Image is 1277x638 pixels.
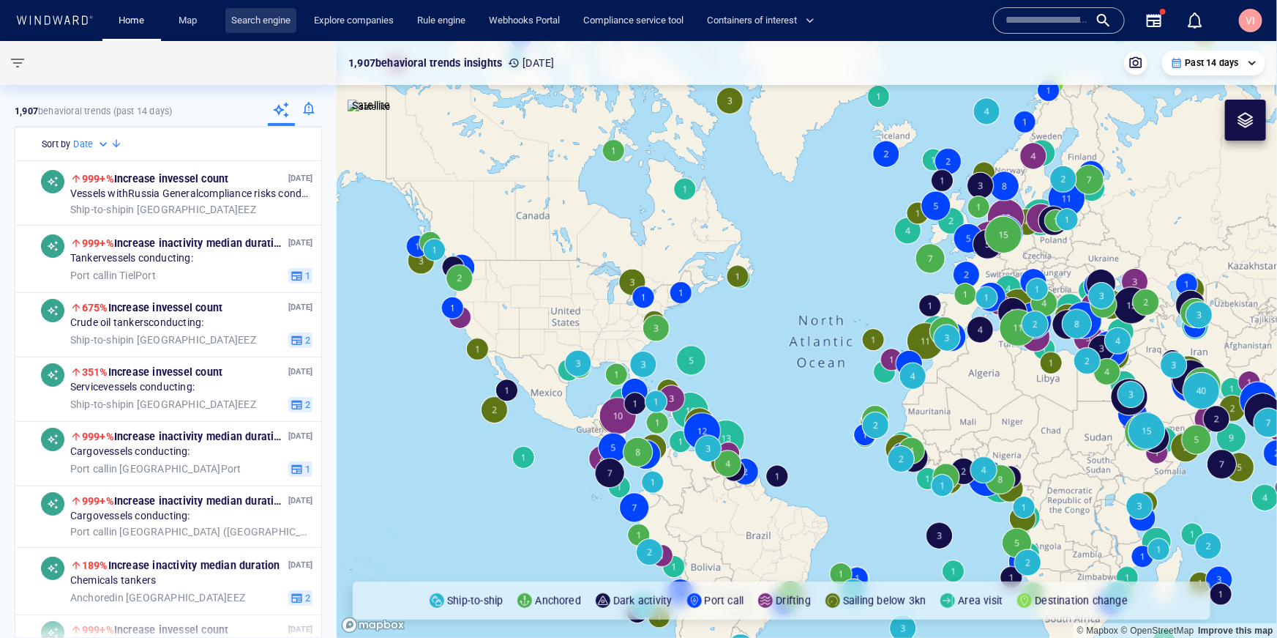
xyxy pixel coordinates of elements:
[167,8,214,34] button: Map
[108,8,155,34] button: Home
[958,592,1003,609] p: Area visit
[70,398,126,409] span: Ship-to-ship
[303,398,310,411] span: 2
[1186,12,1204,29] div: Notification center
[70,252,193,265] span: Tanker vessels conducting:
[348,100,391,114] img: satellite
[776,592,811,609] p: Drifting
[82,302,108,314] span: 675%
[15,105,38,116] strong: 1,907
[707,12,814,29] span: Containers of interest
[288,461,312,477] button: 1
[70,591,245,604] span: in [GEOGRAPHIC_DATA] EEZ
[288,300,312,314] p: [DATE]
[303,591,310,604] span: 2
[15,105,172,118] p: behavioral trends (Past 14 days)
[113,8,151,34] a: Home
[303,269,310,282] span: 1
[288,332,312,348] button: 2
[288,267,312,283] button: 1
[73,137,111,152] div: Date
[1198,626,1273,636] a: Map feedback
[288,236,312,250] p: [DATE]
[303,462,310,475] span: 1
[82,237,114,249] span: 999+%
[1171,56,1257,70] div: Past 14 days
[843,592,926,609] p: Sailing below 3kn
[70,398,256,411] span: in [GEOGRAPHIC_DATA] EEZ
[70,269,156,282] span: in Tiel Port
[70,333,256,346] span: in [GEOGRAPHIC_DATA] EEZ
[303,333,310,346] span: 2
[70,333,126,345] span: Ship-to-ship
[70,591,116,603] span: Anchored
[1236,6,1265,35] button: VI
[82,431,114,442] span: 999+%
[82,495,114,507] span: 999+%
[447,592,503,609] p: Ship-to-ship
[70,462,241,475] span: in [GEOGRAPHIC_DATA] Port
[348,54,502,72] p: 1,907 behavioral trends insights
[613,592,673,609] p: Dark activity
[1077,626,1118,636] a: Mapbox
[288,365,312,379] p: [DATE]
[411,8,471,34] a: Rule engine
[225,8,296,34] a: Search engine
[173,8,208,34] a: Map
[82,431,286,442] span: Increase in activity median duration
[1215,572,1266,627] iframe: Chat
[288,494,312,508] p: [DATE]
[82,560,108,571] span: 189%
[1121,626,1194,636] a: OpenStreetMap
[288,590,312,606] button: 2
[577,8,689,34] a: Compliance service tool
[70,510,190,523] span: Cargo vessels conducting:
[337,41,1277,638] canvas: Map
[70,203,256,216] span: in [GEOGRAPHIC_DATA] EEZ
[73,137,93,152] h6: Date
[82,560,280,571] span: Increase in activity median duration
[483,8,566,34] a: Webhooks Portal
[82,302,222,314] span: Increase in vessel count
[308,8,400,34] a: Explore companies
[352,97,391,114] p: Satellite
[70,381,195,394] span: Service vessels conducting:
[1246,15,1256,26] span: VI
[288,396,312,412] button: 2
[70,525,312,538] span: in [GEOGRAPHIC_DATA] ([GEOGRAPHIC_DATA]) EEZ
[42,137,70,152] h6: Sort by
[70,188,312,201] span: Vessels with Russia General compliance risks conducting:
[288,429,312,443] p: [DATE]
[1035,592,1128,609] p: Destination change
[70,445,190,459] span: Cargo vessels conducting:
[82,366,108,378] span: 351%
[288,558,312,572] p: [DATE]
[70,462,109,474] span: Port call
[70,316,204,330] span: Crude oil tankers conducting:
[82,495,286,507] span: Increase in activity median duration
[82,173,229,185] span: Increase in vessel count
[535,592,581,609] p: Anchored
[508,54,554,72] p: [DATE]
[341,617,405,634] a: Mapbox logo
[70,525,109,537] span: Port call
[70,269,109,281] span: Port call
[70,203,126,215] span: Ship-to-ship
[705,592,744,609] p: Port call
[70,574,156,587] span: Chemicals tankers
[1186,56,1239,70] p: Past 14 days
[82,173,114,185] span: 999+%
[701,8,827,34] button: Containers of interest
[288,171,312,185] p: [DATE]
[82,366,222,378] span: Increase in vessel count
[82,237,286,249] span: Increase in activity median duration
